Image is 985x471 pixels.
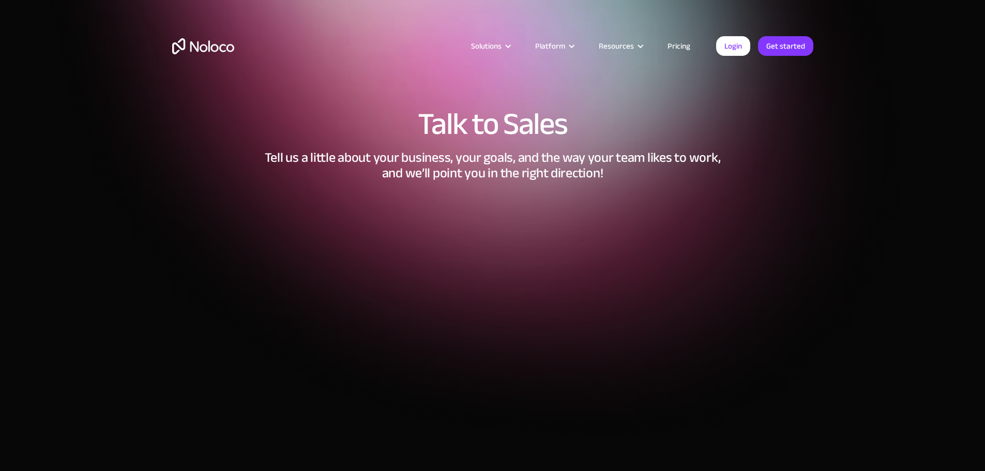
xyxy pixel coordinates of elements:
a: Login [716,36,750,56]
a: Pricing [655,39,703,53]
div: Resources [586,39,655,53]
div: Solutions [458,39,522,53]
a: home [172,38,234,54]
div: Platform [522,39,586,53]
a: Get started [758,36,813,56]
div: Solutions [471,39,502,53]
div: Platform [535,39,565,53]
div: Resources [599,39,634,53]
h2: Tell us a little about your business, your goals, and the way your team likes to work, and we’ll ... [172,150,813,181]
h1: Talk to Sales [172,109,813,140]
